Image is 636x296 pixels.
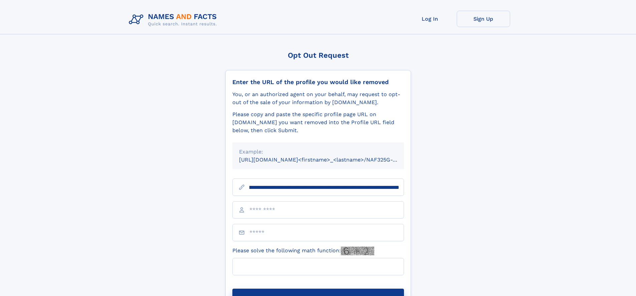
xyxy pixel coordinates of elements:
[232,110,404,134] div: Please copy and paste the specific profile page URL on [DOMAIN_NAME] you want removed into the Pr...
[457,11,510,27] a: Sign Up
[225,51,411,59] div: Opt Out Request
[403,11,457,27] a: Log In
[232,78,404,86] div: Enter the URL of the profile you would like removed
[126,11,222,29] img: Logo Names and Facts
[239,148,397,156] div: Example:
[232,90,404,106] div: You, or an authorized agent on your behalf, may request to opt-out of the sale of your informatio...
[232,247,374,255] label: Please solve the following math function:
[239,157,417,163] small: [URL][DOMAIN_NAME]<firstname>_<lastname>/NAF325G-xxxxxxxx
